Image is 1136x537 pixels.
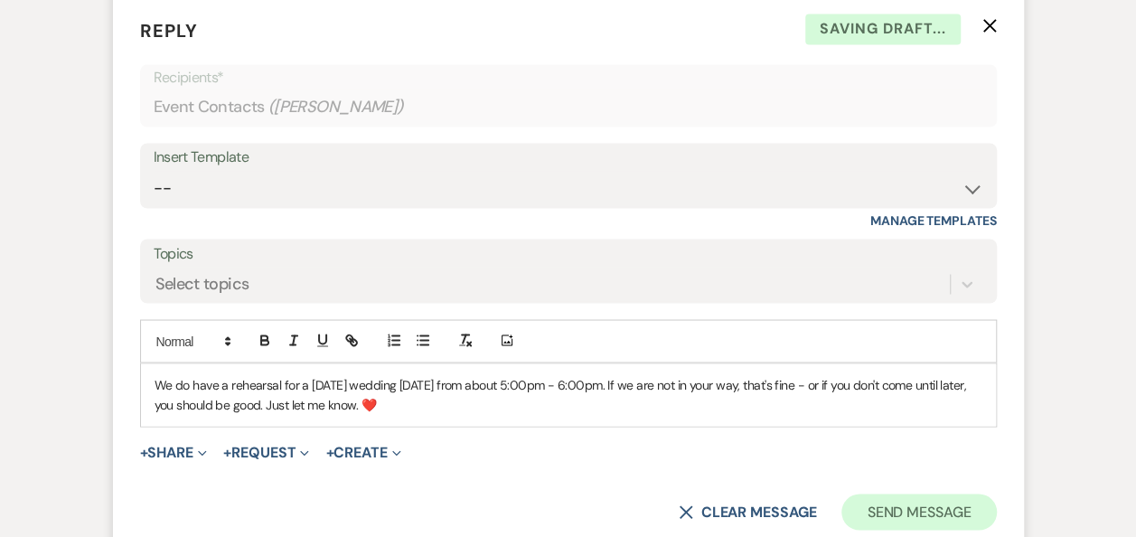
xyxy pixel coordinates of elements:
span: Reply [140,19,198,42]
span: ( [PERSON_NAME] ) [268,95,404,119]
p: We do have a rehearsal for a [DATE] wedding [DATE] from about 5:00pm - 6:00pm. If we are not in y... [155,374,982,415]
span: + [140,445,148,459]
span: + [223,445,231,459]
span: Saving draft... [805,14,961,44]
label: Topics [154,240,983,267]
button: Request [223,445,309,459]
div: Insert Template [154,145,983,171]
div: Event Contacts [154,89,983,125]
button: Create [325,445,400,459]
p: Recipients* [154,66,983,89]
a: Manage Templates [870,212,997,228]
div: Select topics [155,271,249,296]
button: Share [140,445,208,459]
button: Clear message [679,504,816,519]
button: Send Message [841,494,996,530]
span: + [325,445,333,459]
